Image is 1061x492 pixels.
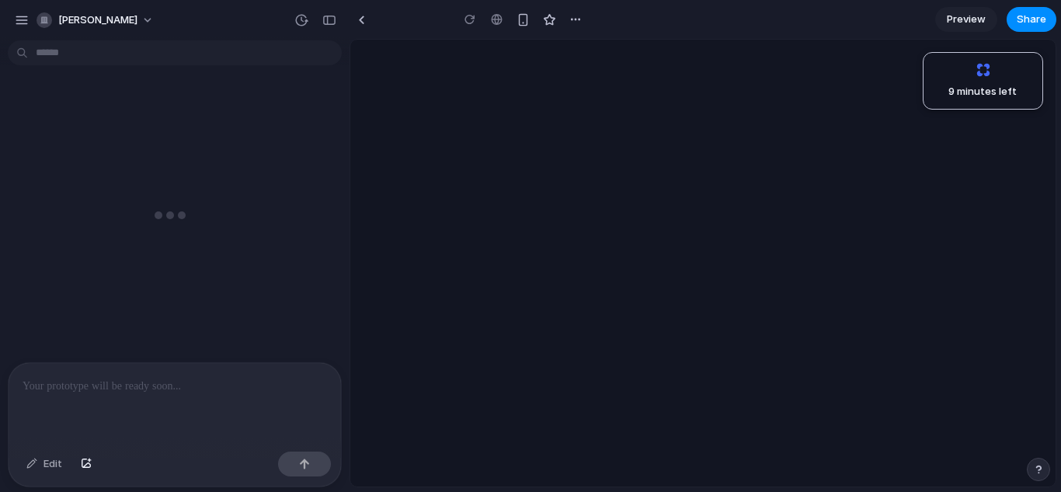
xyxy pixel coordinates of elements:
span: 9 minutes left [937,84,1017,99]
button: Share [1007,7,1056,32]
span: [PERSON_NAME] [58,12,137,28]
span: Preview [947,12,986,27]
span: Share [1017,12,1046,27]
a: Preview [935,7,997,32]
button: [PERSON_NAME] [30,8,162,33]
